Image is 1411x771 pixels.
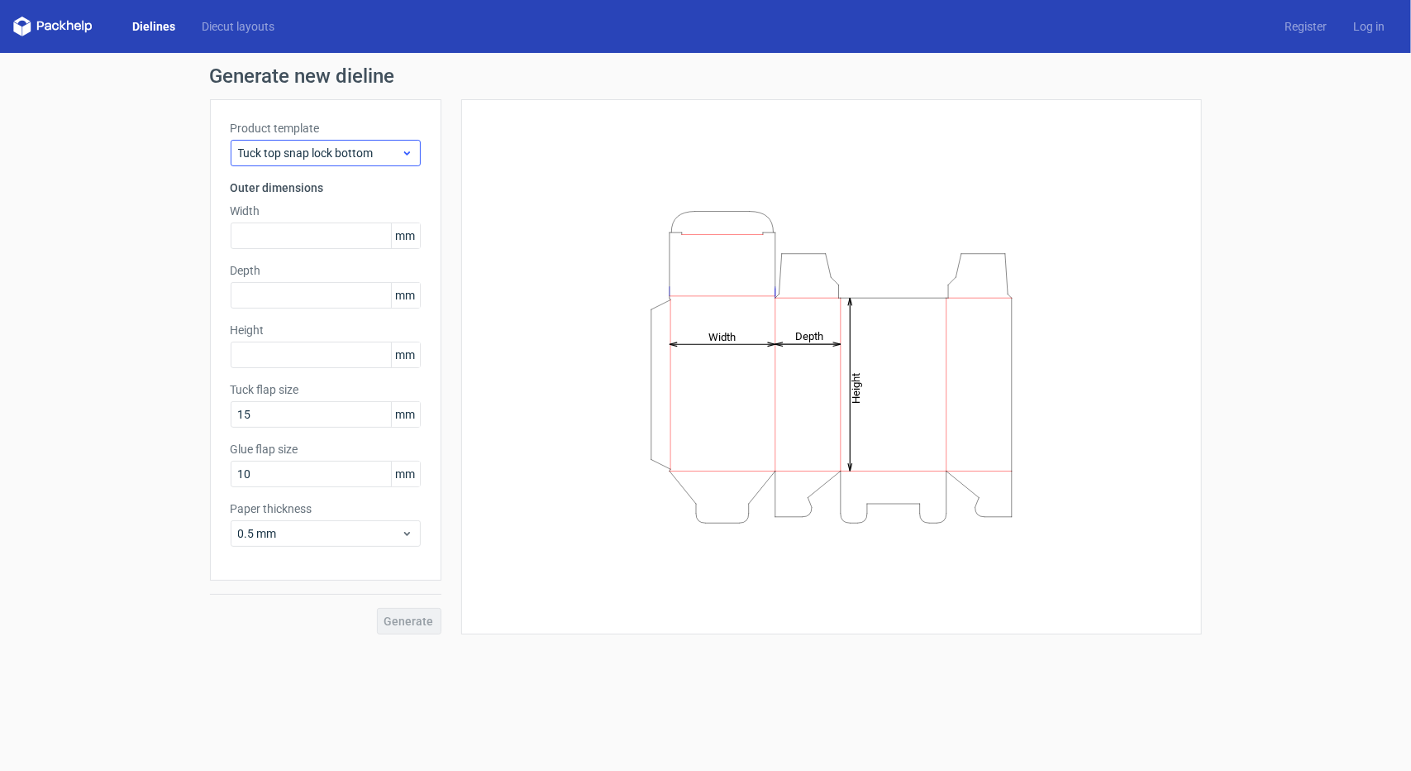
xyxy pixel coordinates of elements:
label: Tuck flap size [231,381,421,398]
label: Paper thickness [231,500,421,517]
h1: Generate new dieline [210,66,1202,86]
span: mm [391,223,420,248]
span: mm [391,402,420,427]
a: Log in [1340,18,1398,35]
a: Diecut layouts [188,18,288,35]
tspan: Height [850,372,862,403]
span: mm [391,342,420,367]
label: Glue flap size [231,441,421,457]
span: Tuck top snap lock bottom [238,145,401,161]
label: Product template [231,120,421,136]
tspan: Depth [795,330,823,342]
h3: Outer dimensions [231,180,421,196]
a: Dielines [119,18,188,35]
label: Width [231,203,421,219]
span: mm [391,283,420,308]
tspan: Width [708,330,735,342]
label: Depth [231,262,421,279]
a: Register [1271,18,1340,35]
label: Height [231,322,421,338]
span: mm [391,462,420,486]
span: 0.5 mm [238,525,401,542]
